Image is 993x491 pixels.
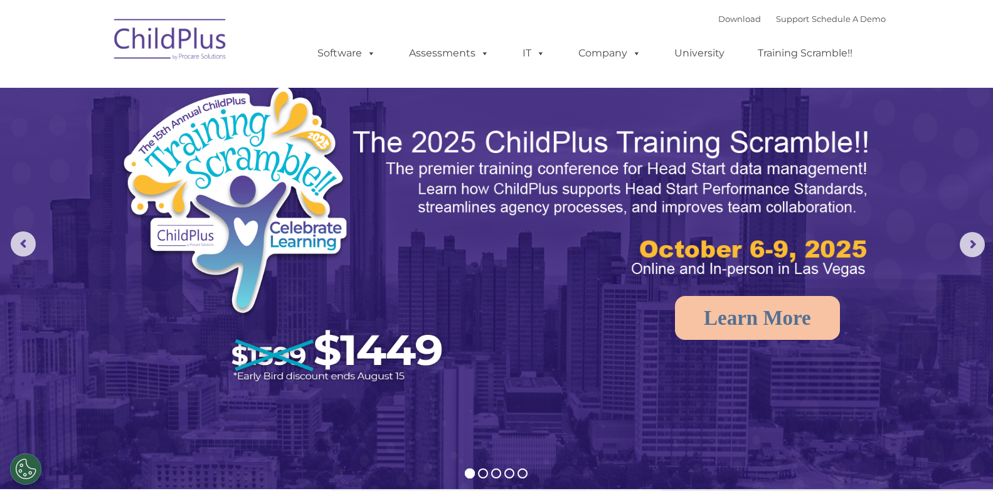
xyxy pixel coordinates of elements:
[812,14,886,24] a: Schedule A Demo
[930,431,993,491] iframe: Chat Widget
[510,41,558,66] a: IT
[718,14,886,24] font: |
[305,41,388,66] a: Software
[776,14,809,24] a: Support
[745,41,865,66] a: Training Scramble!!
[566,41,654,66] a: Company
[174,83,213,92] span: Last name
[662,41,737,66] a: University
[174,134,228,144] span: Phone number
[10,453,41,485] button: Cookies Settings
[396,41,502,66] a: Assessments
[718,14,761,24] a: Download
[675,296,840,340] a: Learn More
[108,10,233,73] img: ChildPlus by Procare Solutions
